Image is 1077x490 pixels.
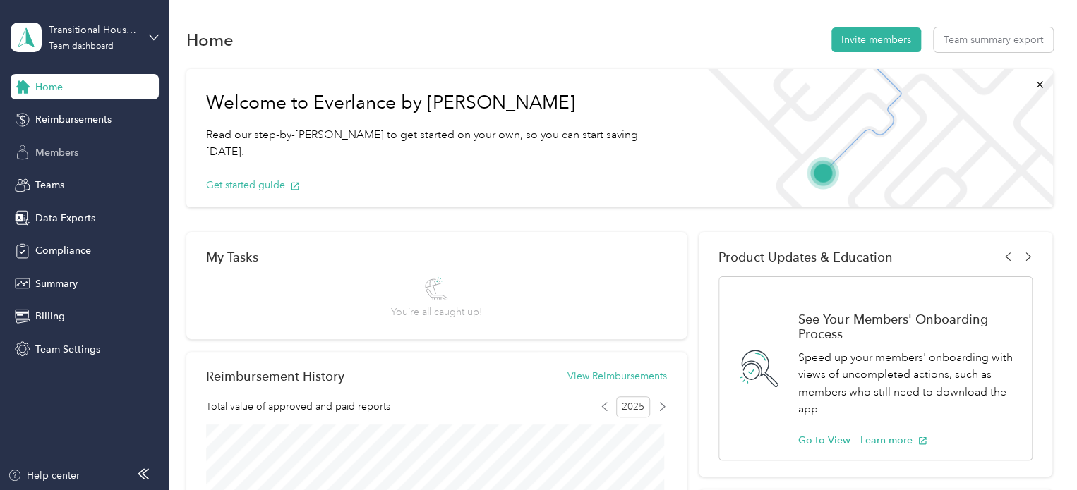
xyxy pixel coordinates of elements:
[206,399,390,414] span: Total value of approved and paid reports
[831,27,921,52] button: Invite members
[798,349,1017,418] p: Speed up your members' onboarding with views of uncompleted actions, such as members who still ne...
[206,250,667,264] div: My Tasks
[206,369,344,384] h2: Reimbursement History
[206,126,675,161] p: Read our step-by-[PERSON_NAME] to get started on your own, so you can start saving [DATE].
[35,178,64,192] span: Teams
[798,312,1017,341] h1: See Your Members' Onboarding Process
[35,145,78,160] span: Members
[206,92,675,114] h1: Welcome to Everlance by [PERSON_NAME]
[934,27,1053,52] button: Team summary export
[49,42,114,51] div: Team dashboard
[998,411,1077,490] iframe: Everlance-gr Chat Button Frame
[49,23,137,37] div: Transitional Housing
[35,243,91,258] span: Compliance
[35,112,112,127] span: Reimbursements
[206,178,300,192] button: Get started guide
[35,276,78,291] span: Summary
[35,80,63,94] span: Home
[860,433,927,448] button: Learn more
[567,369,667,384] button: View Reimbursements
[718,250,893,264] span: Product Updates & Education
[186,32,234,47] h1: Home
[694,69,1052,207] img: Welcome to everlance
[35,309,65,324] span: Billing
[798,433,850,448] button: Go to View
[8,468,80,483] button: Help center
[616,396,650,417] span: 2025
[35,342,100,357] span: Team Settings
[391,305,482,319] span: You’re all caught up!
[35,211,95,226] span: Data Exports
